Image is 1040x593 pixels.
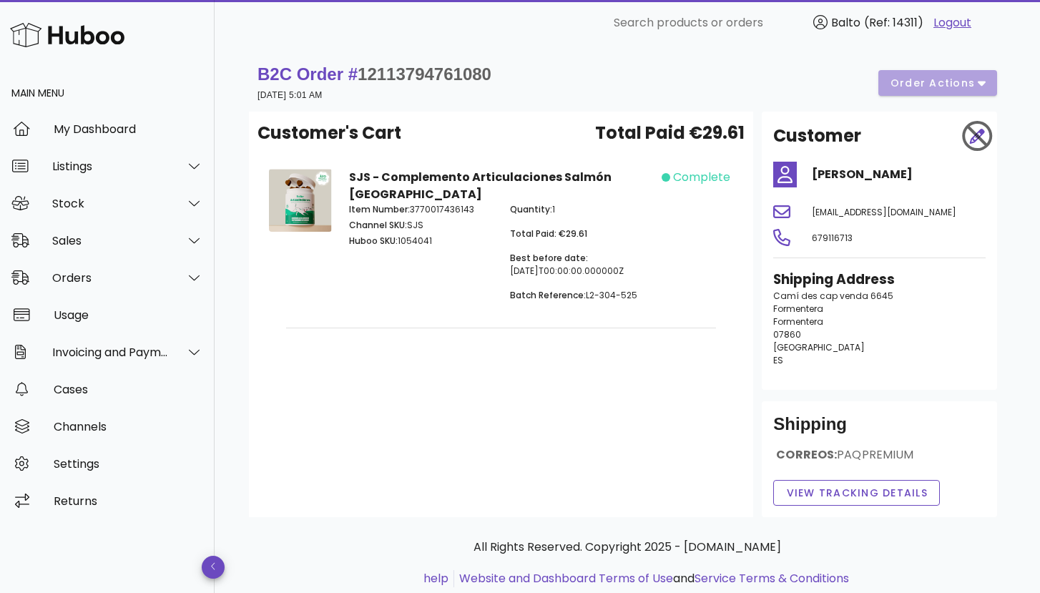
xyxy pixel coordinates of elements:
[773,123,861,149] h2: Customer
[773,480,940,506] button: View Tracking details
[10,19,124,50] img: Huboo Logo
[773,328,801,340] span: 07860
[459,570,673,587] a: Website and Dashboard Terms of Use
[52,197,169,210] div: Stock
[773,413,986,447] div: Shipping
[52,234,169,248] div: Sales
[831,14,860,31] span: Balto
[773,315,823,328] span: Formentera
[54,494,203,508] div: Returns
[837,446,913,463] span: PAQPREMIUM
[773,303,823,315] span: Formentera
[510,252,653,278] p: [DATE]T00:00:00.000000Z
[673,169,730,186] span: complete
[510,252,588,264] span: Best before date:
[349,219,407,231] span: Channel SKU:
[510,289,653,302] p: L2-304-525
[812,232,853,244] span: 679116713
[52,160,169,173] div: Listings
[52,345,169,359] div: Invoicing and Payments
[358,64,491,84] span: 12113794761080
[54,383,203,396] div: Cases
[54,122,203,136] div: My Dashboard
[933,14,971,31] a: Logout
[510,203,552,215] span: Quantity:
[695,570,849,587] a: Service Terms & Conditions
[269,169,332,232] img: Product Image
[260,539,994,556] p: All Rights Reserved. Copyright 2025 - [DOMAIN_NAME]
[812,206,956,218] span: [EMAIL_ADDRESS][DOMAIN_NAME]
[773,447,986,474] div: CORREOS:
[54,420,203,433] div: Channels
[773,341,865,353] span: [GEOGRAPHIC_DATA]
[257,64,491,84] strong: B2C Order #
[257,90,323,100] small: [DATE] 5:01 AM
[595,120,745,146] span: Total Paid €29.61
[773,290,893,302] span: Camí des cap venda 6645
[510,227,587,240] span: Total Paid: €29.61
[52,271,169,285] div: Orders
[812,166,986,183] h4: [PERSON_NAME]
[54,457,203,471] div: Settings
[257,120,401,146] span: Customer's Cart
[349,203,492,216] p: 3770017436143
[54,308,203,322] div: Usage
[349,169,612,202] strong: SJS - Complemento Articulaciones Salmón [GEOGRAPHIC_DATA]
[423,570,448,587] a: help
[510,203,653,216] p: 1
[349,235,492,248] p: 1054041
[349,235,398,247] span: Huboo SKU:
[864,14,923,31] span: (Ref: 14311)
[454,570,849,587] li: and
[349,203,410,215] span: Item Number:
[349,219,492,232] p: SJS
[785,486,928,501] span: View Tracking details
[773,354,783,366] span: ES
[773,270,986,290] h3: Shipping Address
[510,289,586,301] span: Batch Reference:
